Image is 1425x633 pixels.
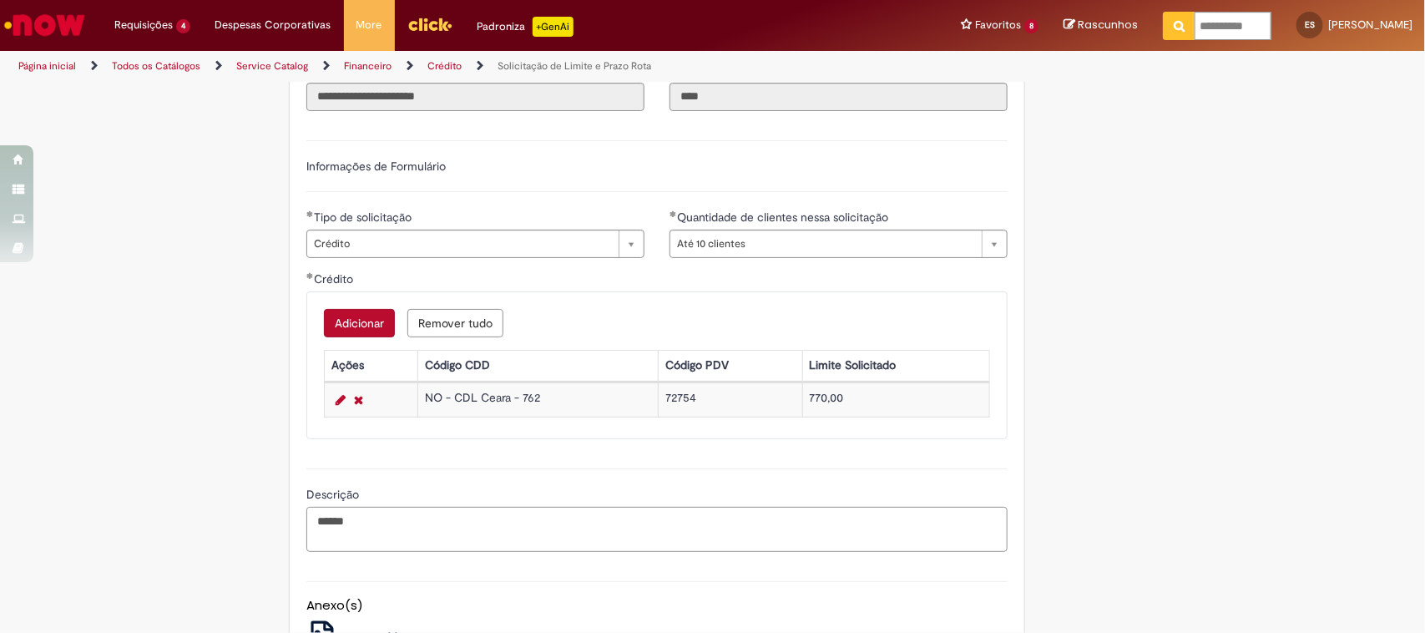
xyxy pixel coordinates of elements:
[112,59,200,73] a: Todos os Catálogos
[306,159,446,174] label: Informações de Formulário
[407,309,503,337] button: Remove all rows for Crédito
[417,350,658,381] th: Código CDD
[1305,19,1315,30] span: ES
[331,390,350,410] a: Editar Linha 1
[802,350,990,381] th: Limite Solicitado
[114,17,173,33] span: Requisições
[13,51,937,82] ul: Trilhas de página
[427,59,462,73] a: Crédito
[417,382,658,417] td: NO - CDL Ceara - 762
[407,12,452,37] img: click_logo_yellow_360x200.png
[314,230,610,257] span: Crédito
[306,487,362,502] span: Descrição
[658,350,802,381] th: Código PDV
[324,309,395,337] button: Add a row for Crédito
[658,382,802,417] td: 72754
[1163,12,1195,40] button: Pesquisar
[306,83,644,111] input: Título
[18,59,76,73] a: Página inicial
[306,507,1008,553] textarea: Descrição
[325,350,417,381] th: Ações
[306,599,1008,613] h5: Anexo(s)
[670,83,1008,111] input: Código da Unidade
[314,210,415,225] span: Tipo de solicitação
[498,59,651,73] a: Solicitação de Limite e Prazo Rota
[670,210,677,217] span: Obrigatório Preenchido
[478,17,574,37] div: Padroniza
[2,8,88,42] img: ServiceNow
[677,210,892,225] span: Quantidade de clientes nessa solicitação
[236,59,308,73] a: Service Catalog
[1328,18,1412,32] span: [PERSON_NAME]
[975,17,1021,33] span: Favoritos
[1024,19,1038,33] span: 8
[533,17,574,37] p: +GenAi
[314,271,356,286] span: Crédito
[1064,18,1138,33] a: Rascunhos
[356,17,382,33] span: More
[306,210,314,217] span: Obrigatório Preenchido
[677,230,973,257] span: Até 10 clientes
[344,59,392,73] a: Financeiro
[306,272,314,279] span: Obrigatório Preenchido
[215,17,331,33] span: Despesas Corporativas
[176,19,190,33] span: 4
[1078,17,1138,33] span: Rascunhos
[350,390,367,410] a: Remover linha 1
[802,382,990,417] td: 770,00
